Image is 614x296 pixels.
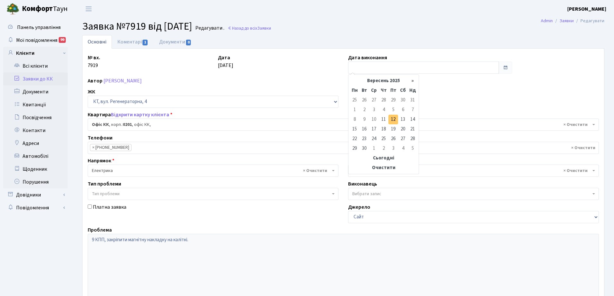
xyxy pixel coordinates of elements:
td: 6 [398,105,408,115]
td: 3 [369,105,379,115]
td: 31 [408,95,417,105]
span: Коровін О.Д. [352,167,591,174]
a: Основні [82,35,112,49]
td: 23 [359,134,369,144]
span: 0 [186,40,191,45]
td: 27 [398,134,408,144]
th: Пн [350,86,359,95]
th: Вересень 2025 [359,76,408,86]
a: Квитанції [3,98,68,111]
span: Електрика [88,165,338,177]
td: 30 [398,95,408,105]
td: 25 [350,95,359,105]
span: Панель управління [17,24,61,31]
label: ЖК [88,88,95,96]
img: logo.png [6,3,19,15]
span: Таун [22,4,68,14]
th: Очистити [350,163,417,173]
label: Дата виконання [348,54,387,62]
label: Платна заявка [93,203,126,211]
span: 1 [142,40,148,45]
span: Видалити всі елементи [571,145,595,151]
b: Комфорт [22,4,53,14]
span: Видалити всі елементи [303,167,327,174]
div: 99 [59,37,66,43]
b: 0201 [123,121,132,128]
label: № вх. [88,54,100,62]
span: Коровін О.Д. [348,165,599,177]
span: Електрика [92,167,330,174]
a: Заявки до КК [3,72,68,85]
label: Тип проблеми [88,180,121,188]
a: Відкрити картку клієнта [111,111,169,118]
td: 29 [350,144,359,153]
td: 10 [369,115,379,124]
th: Вт [359,86,369,95]
th: Нд [408,86,417,95]
a: Порушення [3,176,68,188]
span: Тип проблеми [92,191,120,197]
a: Контакти [3,124,68,137]
td: 12 [388,115,398,124]
span: Вибрати запис [352,191,381,197]
td: 14 [408,115,417,124]
a: [PERSON_NAME] [103,77,142,84]
a: Довідники [3,188,68,201]
td: 17 [369,124,379,134]
td: 9 [359,115,369,124]
a: [PERSON_NAME] [567,5,606,13]
td: 3 [388,144,398,153]
td: 26 [388,134,398,144]
a: Заявки [560,17,574,24]
a: Клієнти [3,47,68,60]
td: 2 [359,105,369,115]
a: Адреси [3,137,68,150]
td: 22 [350,134,359,144]
td: 30 [359,144,369,153]
th: Пт [388,86,398,95]
li: 044-365-35-53 [90,144,132,151]
label: Телефони [88,134,112,142]
a: Повідомлення [3,201,68,214]
td: 2 [379,144,388,153]
td: 28 [408,134,417,144]
th: Ср [369,86,379,95]
td: 7 [408,105,417,115]
td: 29 [388,95,398,105]
td: 27 [369,95,379,105]
td: 4 [379,105,388,115]
td: 26 [359,95,369,105]
a: Панель управління [3,21,68,34]
label: Джерело [348,203,370,211]
td: 25 [379,134,388,144]
td: 15 [350,124,359,134]
div: 7919 [83,54,213,74]
td: 1 [369,144,379,153]
td: 24 [369,134,379,144]
td: 20 [398,124,408,134]
small: Редагувати . [194,25,224,31]
a: Посвідчення [3,111,68,124]
td: 13 [398,115,408,124]
th: Сб [398,86,408,95]
a: Коментарі [112,35,154,49]
button: Переключити навігацію [81,4,97,14]
td: 28 [379,95,388,105]
a: Автомобілі [3,150,68,163]
nav: breadcrumb [531,14,614,28]
td: 4 [398,144,408,153]
label: Автор [88,77,102,85]
label: Напрямок [88,157,114,165]
span: Мої повідомлення [16,37,57,44]
b: Офіс КК [92,121,109,128]
th: Чт [379,86,388,95]
span: <b>Офіс КК</b>, корп.: <b>0201</b>, офіс КК, [92,121,591,128]
span: Видалити всі елементи [563,121,588,128]
div: [DATE] [213,54,343,74]
a: Мої повідомлення99 [3,34,68,47]
li: Редагувати [574,17,604,24]
span: × [92,144,94,151]
a: Admin [541,17,553,24]
a: Назад до всіхЗаявки [228,25,271,31]
span: Заявка №7919 від [DATE] [82,19,192,34]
